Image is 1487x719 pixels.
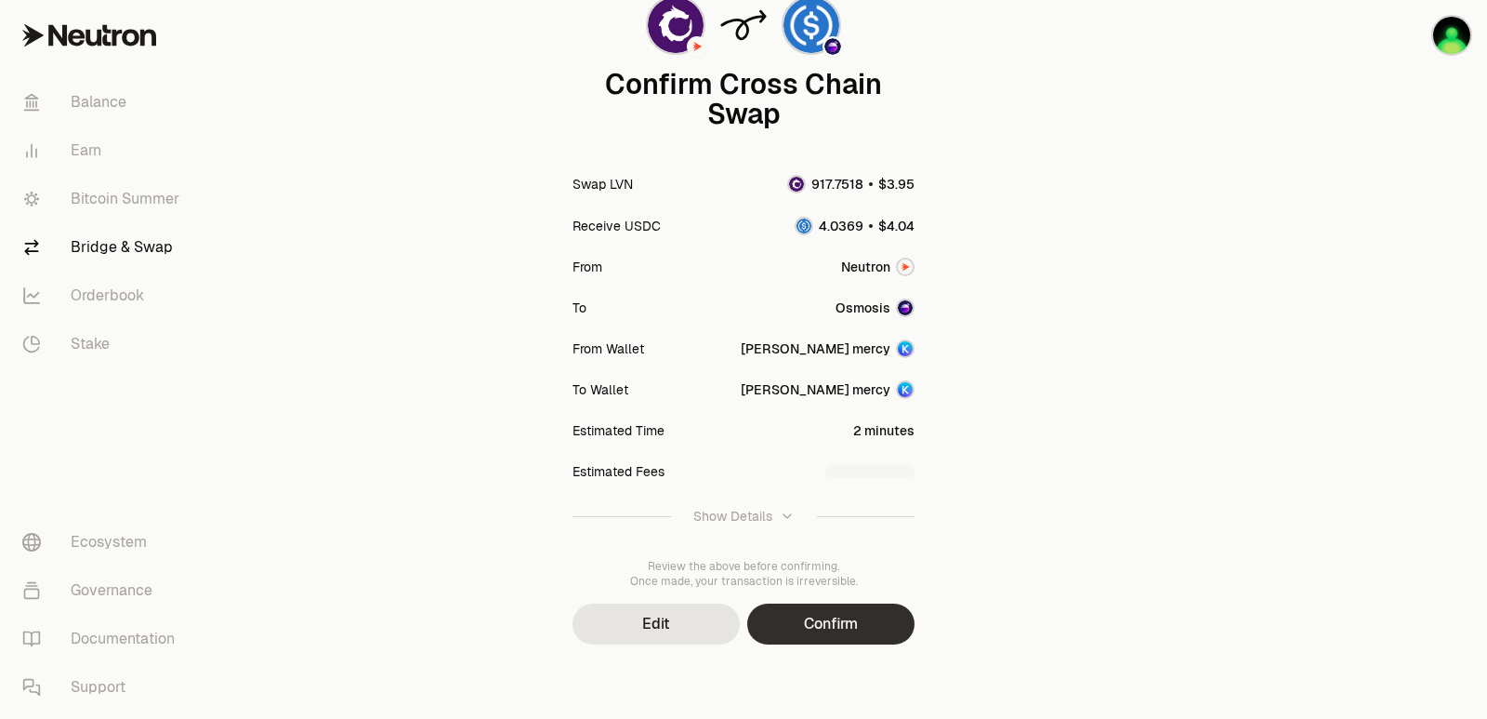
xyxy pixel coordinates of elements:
img: Osmosis Logo [824,38,841,55]
div: [PERSON_NAME] mercy [741,380,890,399]
div: To Wallet [572,380,628,399]
div: Confirm Cross Chain Swap [572,70,915,129]
button: Confirm [747,604,915,645]
div: 2 minutes [853,421,915,440]
a: Documentation [7,615,201,663]
div: Show Details [693,507,772,526]
button: Show Details [572,492,915,540]
img: Neutron Logo [898,260,913,274]
span: Neutron [841,258,890,276]
img: Account Image [898,382,913,397]
button: [PERSON_NAME] mercyAccount Image [741,340,915,358]
a: Bitcoin Summer [7,175,201,223]
a: Orderbook [7,272,201,320]
img: Account Image [898,341,913,356]
img: USDC Logo [796,219,811,233]
img: Neutron Logo [689,38,705,55]
a: Bridge & Swap [7,223,201,272]
div: To [572,299,586,317]
a: Governance [7,566,201,615]
div: Receive USDC [572,217,661,235]
div: Estimated Time [572,421,665,440]
div: From [572,258,602,276]
div: Estimated Fees [572,462,665,481]
a: Earn [7,126,201,175]
button: [PERSON_NAME] mercyAccount Image [741,380,915,399]
a: Balance [7,78,201,126]
div: [PERSON_NAME] mercy [741,340,890,358]
a: Stake [7,320,201,368]
a: Support [7,663,201,712]
a: Ecosystem [7,518,201,566]
div: From Wallet [572,340,644,358]
div: Swap LVN [572,175,633,193]
div: Review the above before confirming. Once made, your transaction is irreversible. [572,559,915,589]
img: LVN Logo [789,177,804,192]
img: Osmosis Logo [898,300,913,315]
button: Edit [572,604,740,645]
img: sandy mercy [1433,17,1470,54]
span: Osmosis [836,299,890,317]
